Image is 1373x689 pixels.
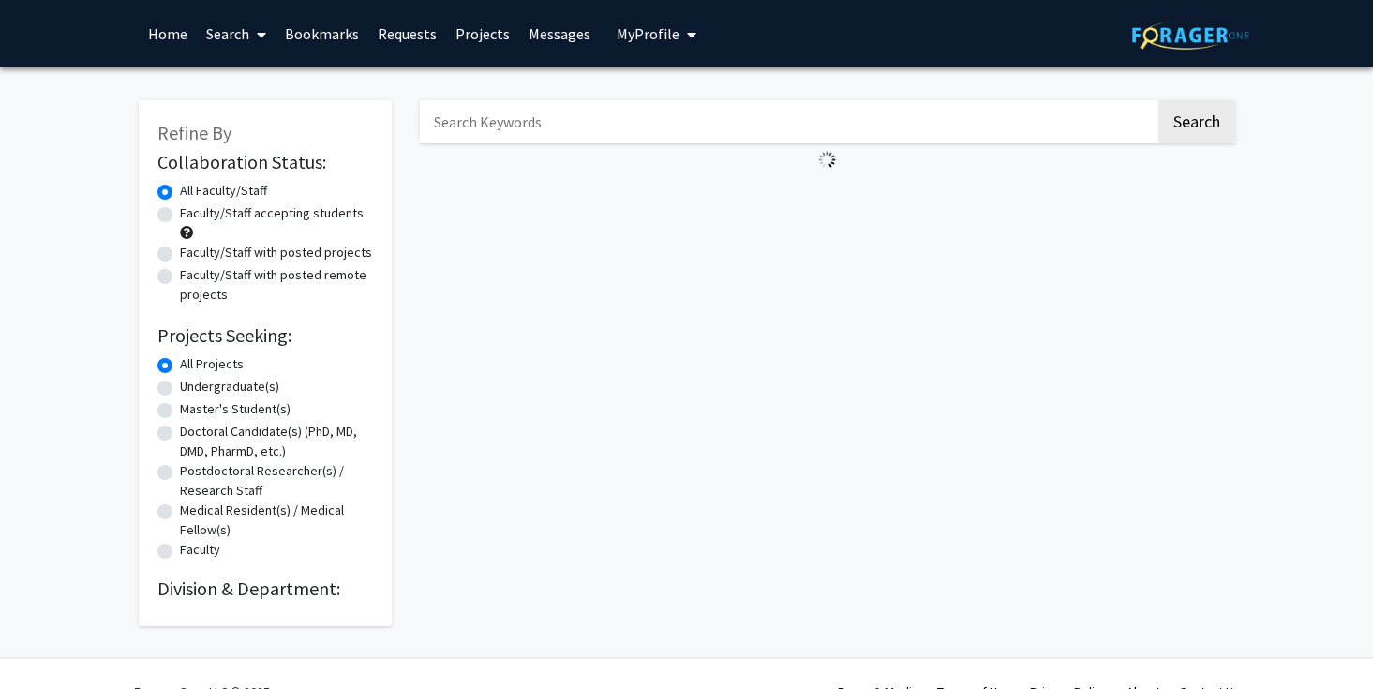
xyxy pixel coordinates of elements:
[180,461,373,501] label: Postdoctoral Researcher(s) / Research Staff
[420,176,1235,219] nav: Page navigation
[446,1,519,67] a: Projects
[811,143,843,176] img: Loading
[197,1,276,67] a: Search
[180,203,364,223] label: Faculty/Staff accepting students
[1158,100,1235,143] button: Search
[157,324,373,347] h2: Projects Seeking:
[180,377,279,397] label: Undergraduate(s)
[180,181,267,201] label: All Faculty/Staff
[368,1,446,67] a: Requests
[519,1,600,67] a: Messages
[180,422,373,461] label: Doctoral Candidate(s) (PhD, MD, DMD, PharmD, etc.)
[420,100,1156,143] input: Search Keywords
[157,121,231,144] span: Refine By
[180,399,291,419] label: Master's Student(s)
[180,501,373,540] label: Medical Resident(s) / Medical Fellow(s)
[617,24,679,43] span: My Profile
[1132,21,1249,50] img: ForagerOne Logo
[180,243,372,262] label: Faculty/Staff with posted projects
[180,265,373,305] label: Faculty/Staff with posted remote projects
[157,577,373,600] h2: Division & Department:
[180,354,244,374] label: All Projects
[157,151,373,173] h2: Collaboration Status:
[139,1,197,67] a: Home
[180,540,220,560] label: Faculty
[276,1,368,67] a: Bookmarks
